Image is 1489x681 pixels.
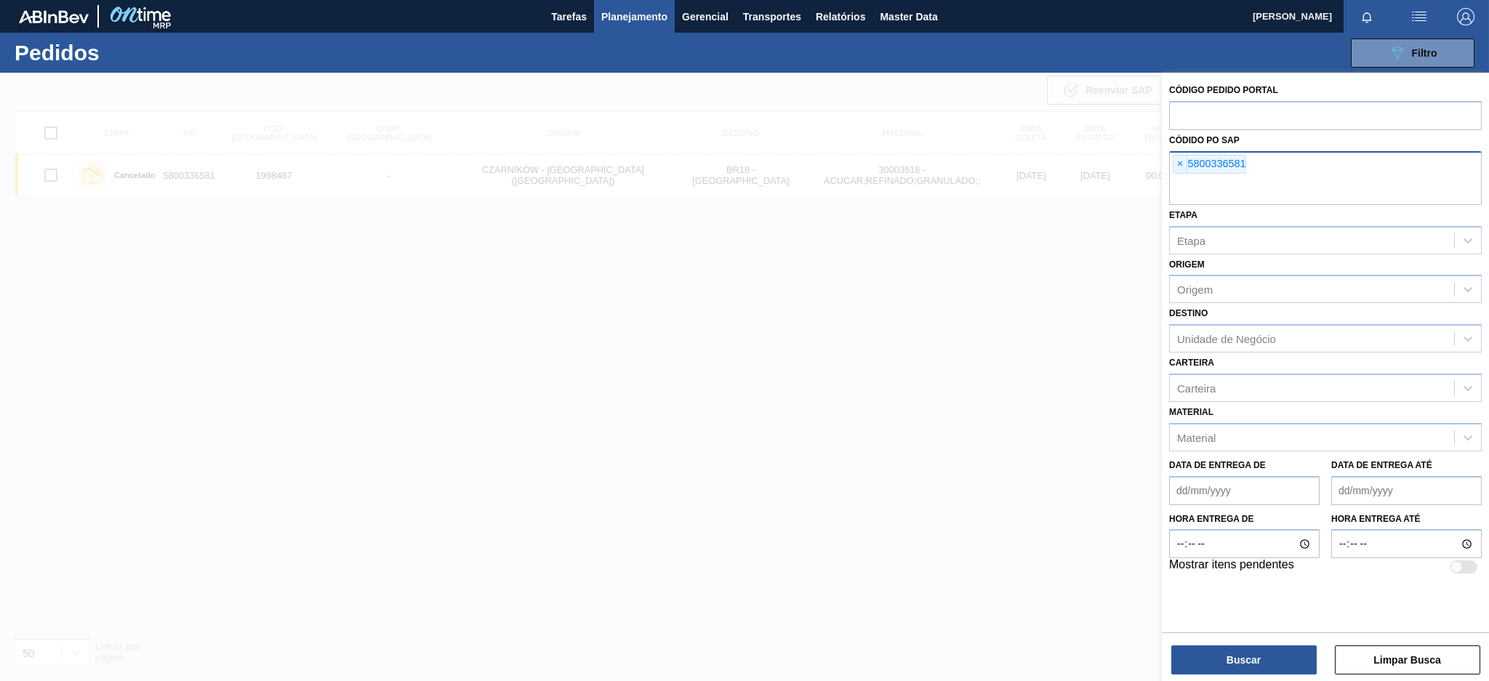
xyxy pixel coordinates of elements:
[19,10,89,23] img: TNhmsLtSVTkK8tSr43FrP2fwEKptu5GPRR3wAAAABJRU5ErkJggg==
[1177,382,1216,394] div: Carteira
[1169,476,1320,505] input: dd/mm/yyyy
[1344,7,1390,27] button: Notificações
[1173,156,1187,173] span: ×
[1169,210,1197,220] label: Etapa
[1169,308,1208,318] label: Destino
[816,8,865,25] span: Relatórios
[1169,358,1214,368] label: Carteira
[682,8,729,25] span: Gerencial
[1169,558,1294,576] label: Mostrar itens pendentes
[1177,333,1276,345] div: Unidade de Negócio
[1331,509,1482,530] label: Hora entrega até
[1177,431,1216,443] div: Material
[1169,135,1240,145] label: Códido PO SAP
[1457,8,1474,25] img: Logout
[1169,460,1266,470] label: Data de Entrega de
[601,8,667,25] span: Planejamento
[1169,259,1205,270] label: Origem
[1169,85,1278,95] label: Código Pedido Portal
[1331,460,1432,470] label: Data de Entrega até
[1410,8,1428,25] img: userActions
[1177,283,1213,296] div: Origem
[15,44,234,61] h1: Pedidos
[743,8,801,25] span: Transportes
[1412,47,1437,59] span: Filtro
[1169,407,1213,417] label: Material
[880,8,937,25] span: Master Data
[1173,155,1246,174] div: 5800336581
[1331,476,1482,505] input: dd/mm/yyyy
[1169,509,1320,530] label: Hora entrega de
[1351,39,1474,68] button: Filtro
[1177,234,1205,246] div: Etapa
[551,8,587,25] span: Tarefas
